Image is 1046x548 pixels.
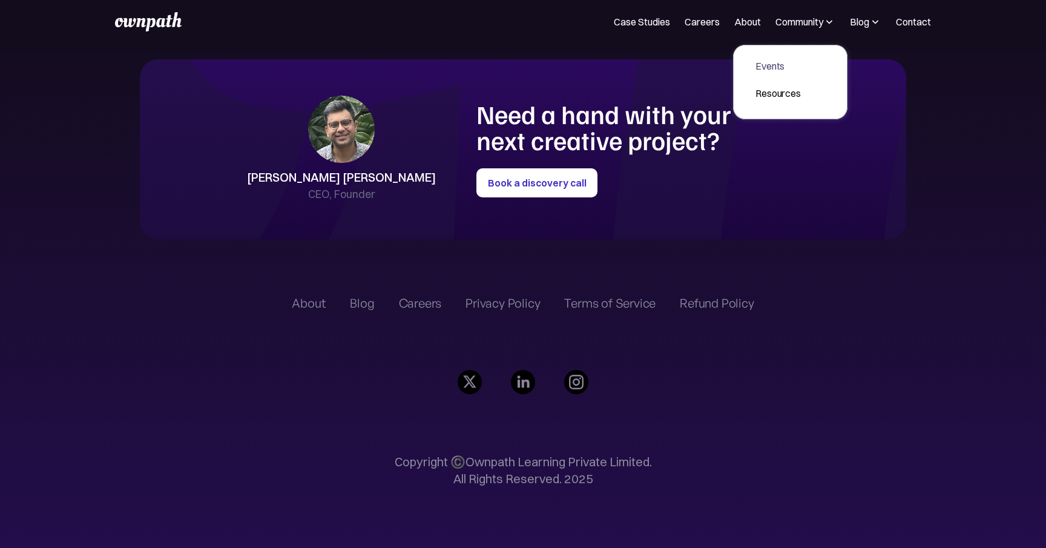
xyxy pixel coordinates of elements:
[746,55,811,77] a: Events
[465,296,540,311] a: Privacy Policy
[850,15,881,29] div: Blog
[395,454,652,487] p: Copyright ©️Ownpath Learning Private Limited. All Rights Reserved. 2025
[350,296,374,311] a: Blog
[308,186,375,203] div: CEO, Founder
[247,169,436,186] div: [PERSON_NAME] [PERSON_NAME]
[680,296,754,311] a: Refund Policy
[476,168,597,197] a: Book a discovery call
[734,15,761,29] a: About
[775,15,835,29] div: Community
[755,59,801,73] div: Events
[755,86,801,101] div: Resources
[685,15,720,29] a: Careers
[614,15,670,29] a: Case Studies
[564,296,656,311] a: Terms of Service
[399,296,442,311] a: Careers
[733,45,847,119] nav: Community
[746,82,811,104] a: Resources
[775,15,823,29] div: Community
[292,296,326,311] a: About
[476,101,773,153] h1: Need a hand with your next creative project?
[850,15,869,29] div: Blog
[896,15,931,29] a: Contact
